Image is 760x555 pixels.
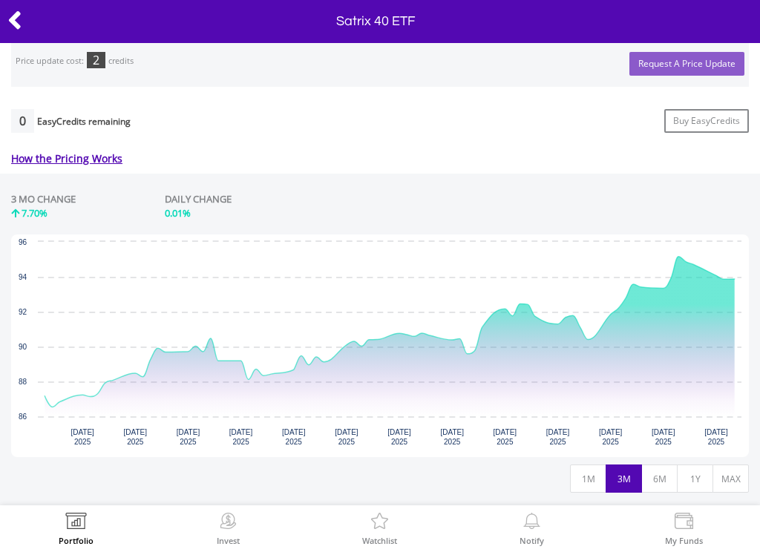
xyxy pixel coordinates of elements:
div: 0 [11,109,34,133]
text: 94 [19,273,27,281]
svg: Interactive chart [11,234,749,457]
text: 90 [19,343,27,351]
a: Invest [217,513,240,545]
text: 86 [19,413,27,421]
text: [DATE] 2025 [177,428,200,446]
div: DAILY CHANGE [165,192,350,206]
label: My Funds [665,536,703,545]
text: [DATE] 2025 [440,428,464,446]
img: Watchlist [368,513,391,533]
div: Price update cost: [16,56,84,67]
button: Request A Price Update [629,52,744,76]
button: MAX [712,464,749,493]
a: Notify [520,513,544,545]
div: credits [108,56,134,67]
a: Portfolio [59,513,94,545]
a: My Funds [665,513,703,545]
label: Watchlist [362,536,397,545]
img: View Funds [672,513,695,533]
a: Buy EasyCredits [664,109,749,133]
text: [DATE] 2025 [387,428,411,446]
img: View Portfolio [65,513,88,533]
a: How the Pricing Works [11,151,122,165]
button: 1Y [677,464,713,493]
button: 6M [641,464,678,493]
span: 0.01% [165,206,191,220]
text: [DATE] 2025 [124,428,148,446]
text: [DATE] 2025 [71,428,94,446]
img: Invest Now [217,513,240,533]
label: Portfolio [59,536,94,545]
label: Invest [217,536,240,545]
div: 3 MO CHANGE [11,192,76,206]
span: 7.70% [22,206,47,220]
div: Chart. Highcharts interactive chart. [11,234,749,457]
div: EasyCredits remaining [37,116,131,129]
button: 1M [570,464,606,493]
text: [DATE] 2025 [652,428,675,446]
text: [DATE] 2025 [599,428,623,446]
text: [DATE] 2025 [229,428,253,446]
text: [DATE] 2025 [282,428,306,446]
text: [DATE] 2025 [546,428,570,446]
div: 2 [87,52,105,68]
img: View Notifications [520,513,543,533]
a: Watchlist [362,513,397,545]
label: Notify [520,536,544,545]
text: 92 [19,308,27,316]
text: 96 [19,238,27,246]
text: [DATE] 2025 [494,428,517,446]
button: 3M [606,464,642,493]
text: [DATE] 2025 [335,428,358,446]
text: 88 [19,378,27,386]
text: [DATE] 2025 [704,428,728,446]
